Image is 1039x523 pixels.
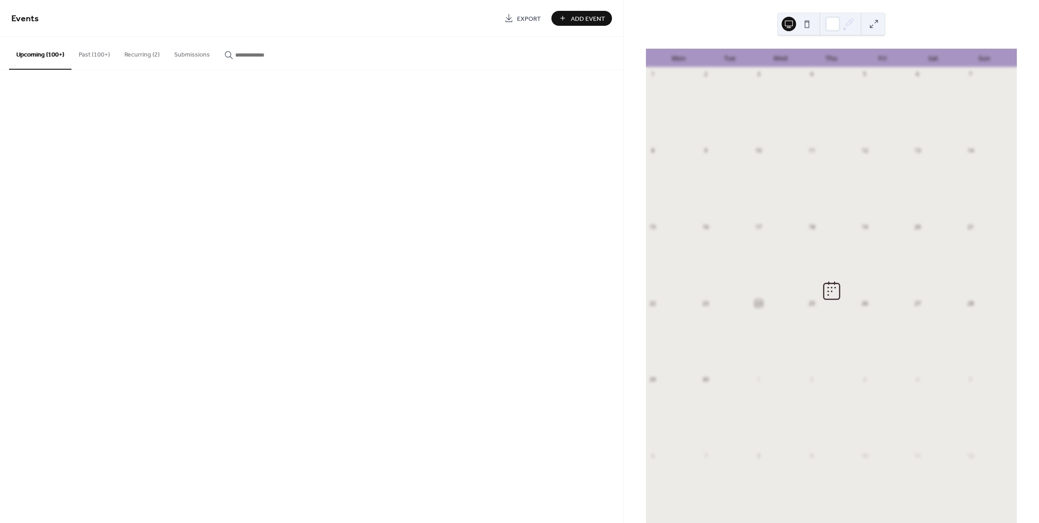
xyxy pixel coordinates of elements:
[808,147,816,155] div: 11
[755,49,806,67] div: Wed
[958,49,1010,67] div: Sun
[861,71,868,78] div: 5
[967,452,974,460] div: 12
[755,300,763,307] div: 24
[808,452,816,460] div: 9
[649,71,657,78] div: 1
[967,223,974,231] div: 21
[649,452,657,460] div: 6
[861,223,868,231] div: 19
[117,37,167,69] button: Recurring (2)
[755,71,763,78] div: 3
[808,71,816,78] div: 4
[755,147,763,155] div: 10
[704,49,755,67] div: Tue
[649,147,657,155] div: 8
[967,376,974,384] div: 5
[808,300,816,307] div: 25
[967,147,974,155] div: 14
[808,223,816,231] div: 18
[967,300,974,307] div: 28
[653,49,704,67] div: Mon
[702,71,710,78] div: 2
[806,49,857,67] div: Thu
[11,10,39,28] span: Events
[914,376,921,384] div: 4
[755,452,763,460] div: 8
[702,223,710,231] div: 16
[861,376,868,384] div: 3
[908,49,959,67] div: Sat
[861,300,868,307] div: 26
[914,223,921,231] div: 20
[571,14,605,24] span: Add Event
[914,300,921,307] div: 27
[9,37,71,70] button: Upcoming (100+)
[914,452,921,460] div: 11
[702,452,710,460] div: 7
[649,376,657,384] div: 29
[861,452,868,460] div: 10
[649,223,657,231] div: 15
[808,376,816,384] div: 2
[649,300,657,307] div: 22
[967,71,974,78] div: 7
[702,376,710,384] div: 30
[914,71,921,78] div: 6
[551,11,612,26] button: Add Event
[755,223,763,231] div: 17
[702,147,710,155] div: 9
[861,147,868,155] div: 12
[517,14,541,24] span: Export
[914,147,921,155] div: 13
[857,49,908,67] div: Fri
[71,37,117,69] button: Past (100+)
[167,37,217,69] button: Submissions
[755,376,763,384] div: 1
[498,11,548,26] a: Export
[702,300,710,307] div: 23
